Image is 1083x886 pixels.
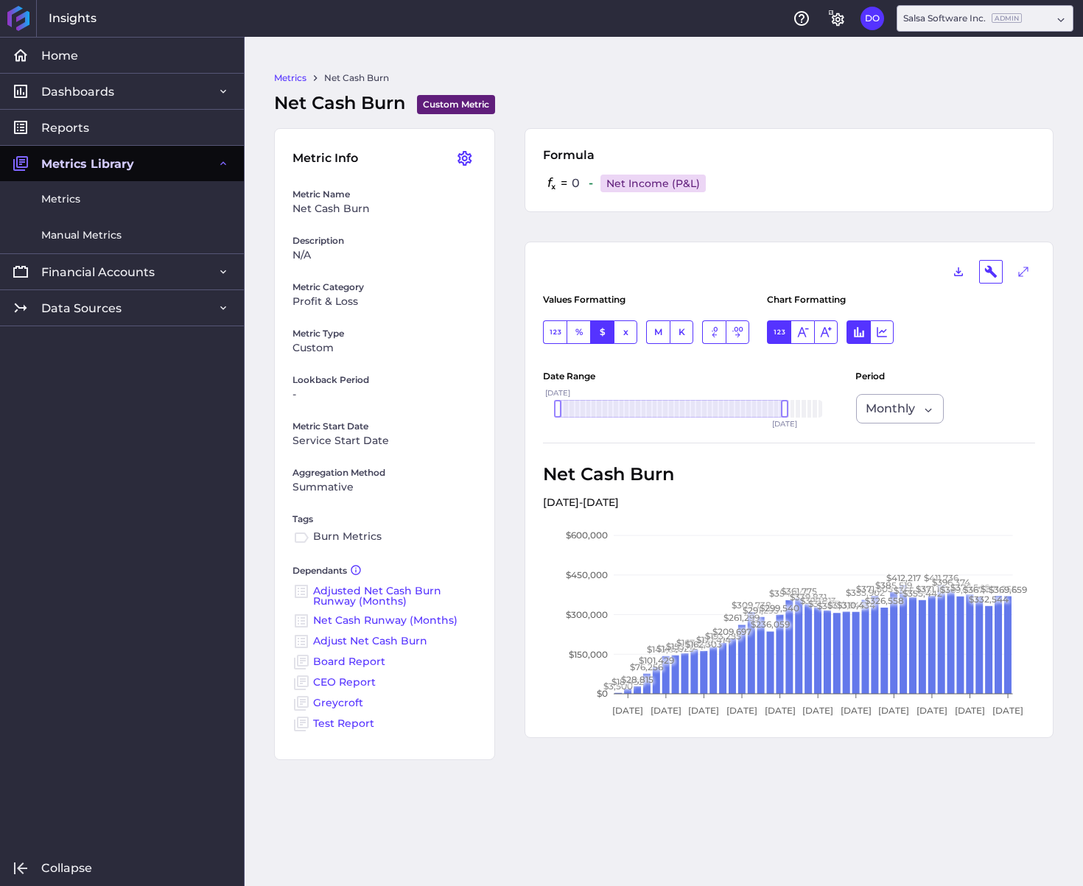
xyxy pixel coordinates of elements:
tspan: $310,434 [837,600,875,611]
div: Custom [292,318,477,365]
span: Monthly [866,400,915,418]
span: Financial Accounts [41,264,155,280]
tspan: [DATE] [726,705,757,716]
a: Net Cash Runway (Months) [313,613,458,627]
a: Net Cash Burn [324,71,389,85]
tspan: $306,077 [817,600,857,611]
div: Service Start Date [292,411,477,457]
button: $ [590,320,614,344]
span: [DATE] [545,390,570,397]
tspan: $76,256 [631,661,665,672]
tspan: $376,546 [950,582,990,593]
button: % [567,320,590,344]
button: M [646,320,670,344]
tspan: $385,519 [876,580,913,591]
a: Metrics [274,71,306,85]
tspan: [DATE] [879,705,910,716]
div: Period [855,372,914,381]
div: Net Cash Burn [292,179,477,225]
div: Dropdown select [897,5,1073,32]
title: Dependants [292,564,477,580]
span: Data Sources [41,300,122,316]
tspan: $600,000 [566,530,608,541]
title: Tags [292,513,477,526]
tspan: $411,736 [925,573,960,584]
tspan: $315,834 [809,598,847,609]
div: = [543,173,567,194]
div: Custom Metric [417,95,495,114]
div: Profit & Loss [292,272,477,318]
tspan: $28,815 [621,674,653,685]
tspan: $291,295 [743,605,779,616]
tspan: [DATE] [993,705,1024,716]
tspan: [DATE] [802,705,833,716]
tspan: $150,000 [569,649,608,660]
tspan: $101,429 [639,655,674,666]
span: Collapse [41,860,92,876]
tspan: $236,059 [751,619,790,630]
button: User Menu [453,147,477,170]
button: User Menu [861,7,884,30]
tspan: $0 [597,688,608,699]
button: Help [790,7,813,30]
tspan: $369,659 [989,584,1027,595]
span: Home [41,48,78,63]
tspan: $143,037 [647,644,684,655]
tspan: $367,117 [963,585,996,596]
a: Test Report [313,717,374,730]
a: Greycroft [313,696,363,709]
tspan: [DATE] [916,705,947,716]
div: - [292,365,477,411]
tspan: $299,540 [760,602,800,613]
button: K [670,320,693,344]
title: Metric Start Date [292,420,477,433]
button: x [614,320,637,344]
tspan: $300,000 [566,609,608,620]
p: [DATE] - [DATE] [543,493,674,511]
div: Formula [543,147,1035,164]
a: Board Report [313,655,385,668]
tspan: [DATE] [651,705,681,716]
title: Metric Type [292,327,477,340]
tspan: $146,023 [656,643,694,654]
ins: Admin [992,13,1022,23]
tspan: $361,775 [781,586,817,597]
button: General Settings [825,7,849,30]
tspan: $193,255 [705,630,741,641]
tspan: $209,697 [713,626,752,637]
li: Burn Metrics [292,529,477,546]
div: Net Cash Burn [274,90,495,116]
tspan: $412,217 [886,572,921,583]
title: Description [292,234,477,247]
tspan: $18,452 [611,677,644,688]
tspan: $339,831 [790,591,827,602]
tspan: [DATE] [765,705,796,716]
tspan: $396,374 [932,577,970,588]
tspan: $177,414 [696,635,731,646]
span: Metrics Library [41,156,134,172]
div: Net Cash Burn [543,461,674,511]
span: Metric Info [292,150,358,167]
tspan: $355,442 [902,588,942,599]
title: Metric Name [292,188,477,201]
div: Dropdown select [856,394,944,423]
tspan: $371,101 [916,583,948,594]
div: - [584,175,597,192]
div: Salsa Software Inc. [903,12,1022,25]
title: Lookback Period [292,373,477,387]
div: Net Income (P&L) [600,175,706,192]
tspan: $354,645 [770,588,810,599]
tspan: $369,083 [941,584,981,595]
div: Chart Formatting [767,295,846,304]
tspan: $162,303 [685,639,722,650]
tspan: $310,945 [828,600,866,611]
tspan: [DATE] [841,705,872,716]
a: Adjusted Net Cash Burn Runway (Months) [313,584,441,608]
div: 0 [567,175,584,192]
div: Date Range [543,372,602,381]
title: Aggregation Method [292,466,477,479]
a: Adjust Net Cash Burn [313,634,427,647]
tspan: $326,558 [865,595,904,606]
tspan: $3,500 [603,681,633,692]
span: [DATE] [772,421,797,428]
